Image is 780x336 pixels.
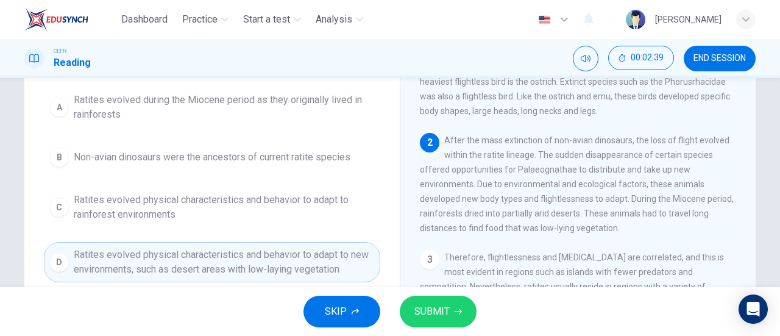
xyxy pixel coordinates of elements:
[121,12,168,27] span: Dashboard
[303,296,380,327] button: SKIP
[177,9,233,30] button: Practice
[74,150,350,165] span: Non-avian dinosaurs were the ancestors of current ratite species
[420,135,734,233] span: After the mass extinction of non-avian dinosaurs, the loss of flight evolved within the ratite li...
[316,12,352,27] span: Analysis
[49,98,69,117] div: A
[311,9,368,30] button: Analysis
[74,248,375,277] span: Ratites evolved physical characteristics and behavior to adapt to new environments, such as deser...
[573,46,598,71] div: Mute
[24,7,116,32] a: EduSynch logo
[693,54,746,63] span: END SESSION
[626,10,645,29] img: Profile picture
[49,148,69,167] div: B
[116,9,172,30] button: Dashboard
[238,9,306,30] button: Start a test
[608,46,674,70] button: 00:02:39
[74,193,375,222] span: Ratites evolved physical characteristics and behavior to adapt to rainforest environments
[54,55,91,70] h1: Reading
[74,93,375,122] span: Ratites evolved during the Miocene period as they originally lived in rainforests
[420,250,439,270] div: 3
[400,296,477,327] button: SUBMIT
[655,12,721,27] div: [PERSON_NAME]
[631,53,664,63] span: 00:02:39
[24,7,88,32] img: EduSynch logo
[608,46,674,71] div: Hide
[537,15,552,24] img: en
[44,87,380,127] button: ARatites evolved during the Miocene period as they originally lived in rainforests
[420,133,439,152] div: 2
[44,242,380,282] button: DRatites evolved physical characteristics and behavior to adapt to new environments, such as dese...
[739,295,768,324] div: Open Intercom Messenger
[182,12,218,27] span: Practice
[325,303,347,320] span: SKIP
[414,303,450,320] span: SUBMIT
[243,12,290,27] span: Start a test
[49,198,69,217] div: C
[44,187,380,227] button: CRatites evolved physical characteristics and behavior to adapt to rainforest environments
[44,142,380,173] button: BNon-avian dinosaurs were the ancestors of current ratite species
[49,252,69,272] div: D
[684,46,756,71] button: END SESSION
[54,47,66,55] span: CEFR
